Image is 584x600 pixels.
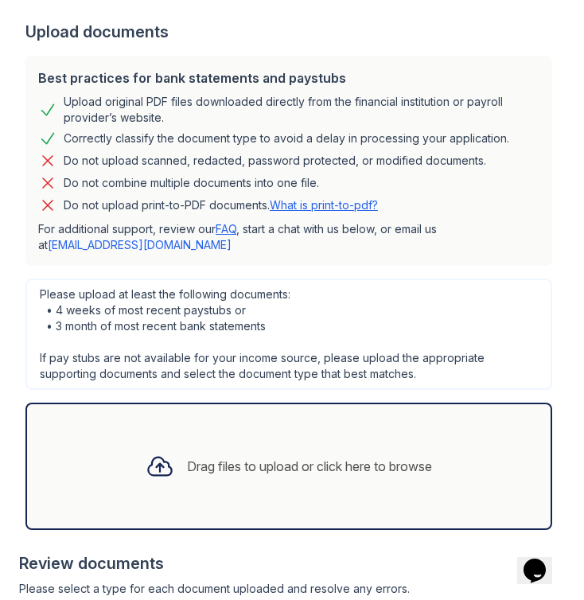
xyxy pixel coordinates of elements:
div: Review documents [19,552,559,575]
div: Upload original PDF files downloaded directly from the financial institution or payroll provider’... [64,94,539,126]
p: Do not upload print-to-PDF documents. [64,197,378,213]
div: Upload documents [25,21,559,43]
div: Best practices for bank statements and paystubs [38,68,539,88]
div: Please upload at least the following documents: • 4 weeks of most recent paystubs or • 3 month of... [25,279,552,390]
a: What is print-to-pdf? [270,198,378,212]
div: Please select a type for each document uploaded and resolve any errors. [19,581,559,597]
div: Do not upload scanned, redacted, password protected, or modified documents. [64,151,486,170]
p: For additional support, review our , start a chat with us below, or email us at [38,221,539,253]
div: Drag files to upload or click here to browse [187,457,432,476]
div: Do not combine multiple documents into one file. [64,173,319,193]
iframe: chat widget [517,536,568,584]
a: [EMAIL_ADDRESS][DOMAIN_NAME] [48,238,232,251]
div: Correctly classify the document type to avoid a delay in processing your application. [64,129,509,148]
a: FAQ [216,222,236,236]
